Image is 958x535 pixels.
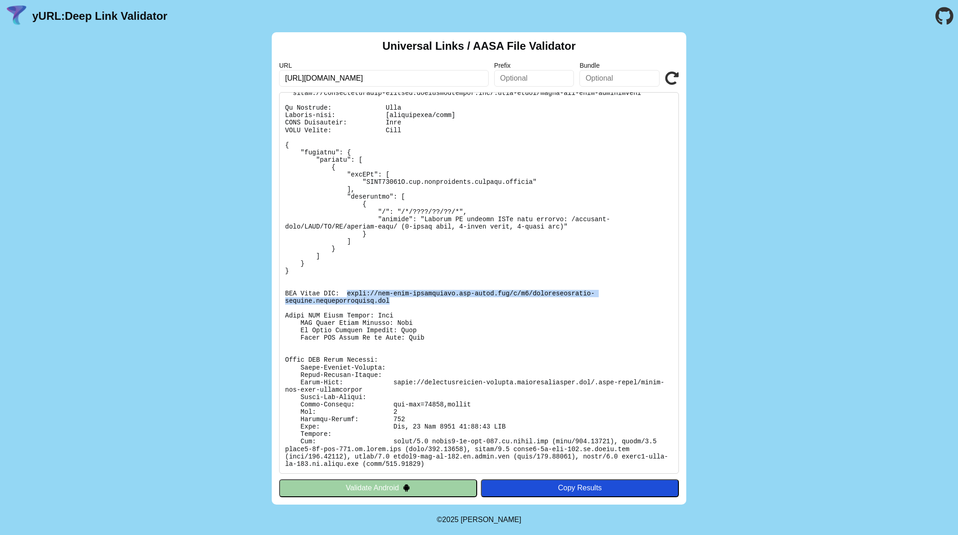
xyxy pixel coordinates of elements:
span: 2025 [442,516,459,523]
div: Copy Results [485,484,674,492]
a: Michael Ibragimchayev's Personal Site [461,516,521,523]
input: Required [279,70,489,87]
h2: Universal Links / AASA File Validator [382,40,576,53]
label: URL [279,62,489,69]
pre: Lorem ipsu do: sitam://consecteturadip-elitsed.doeiusmodtempor.inc/.utla-etdol/magna-ali-enim-adm... [279,92,679,474]
footer: © [437,505,521,535]
a: yURL:Deep Link Validator [32,10,167,23]
img: droidIcon.svg [403,484,410,492]
img: yURL Logo [5,4,29,28]
input: Optional [579,70,660,87]
label: Prefix [494,62,574,69]
button: Copy Results [481,479,679,497]
button: Validate Android [279,479,477,497]
label: Bundle [579,62,660,69]
input: Optional [494,70,574,87]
